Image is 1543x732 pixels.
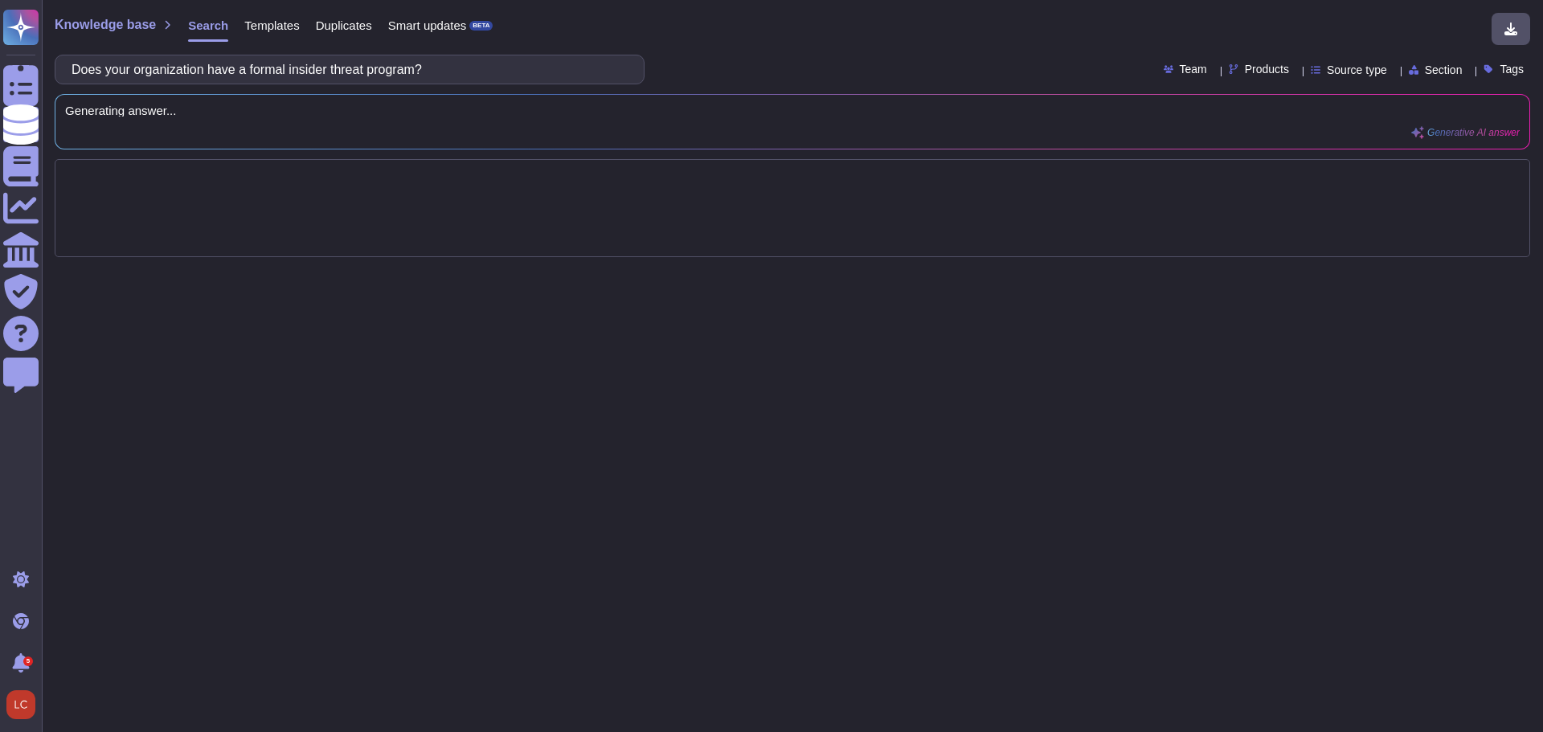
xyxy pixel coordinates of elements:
span: Source type [1327,64,1387,76]
span: Smart updates [388,19,467,31]
span: Duplicates [316,19,372,31]
div: BETA [469,21,493,31]
button: user [3,687,47,722]
span: Knowledge base [55,18,156,31]
span: Search [188,19,228,31]
span: Products [1245,63,1289,75]
img: user [6,690,35,719]
span: Section [1425,64,1463,76]
span: Generating answer... [65,104,1520,117]
span: Generative AI answer [1427,128,1520,137]
input: Search a question or template... [63,55,628,84]
div: 5 [23,656,33,666]
span: Team [1180,63,1207,75]
span: Templates [244,19,299,31]
span: Tags [1500,63,1524,75]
